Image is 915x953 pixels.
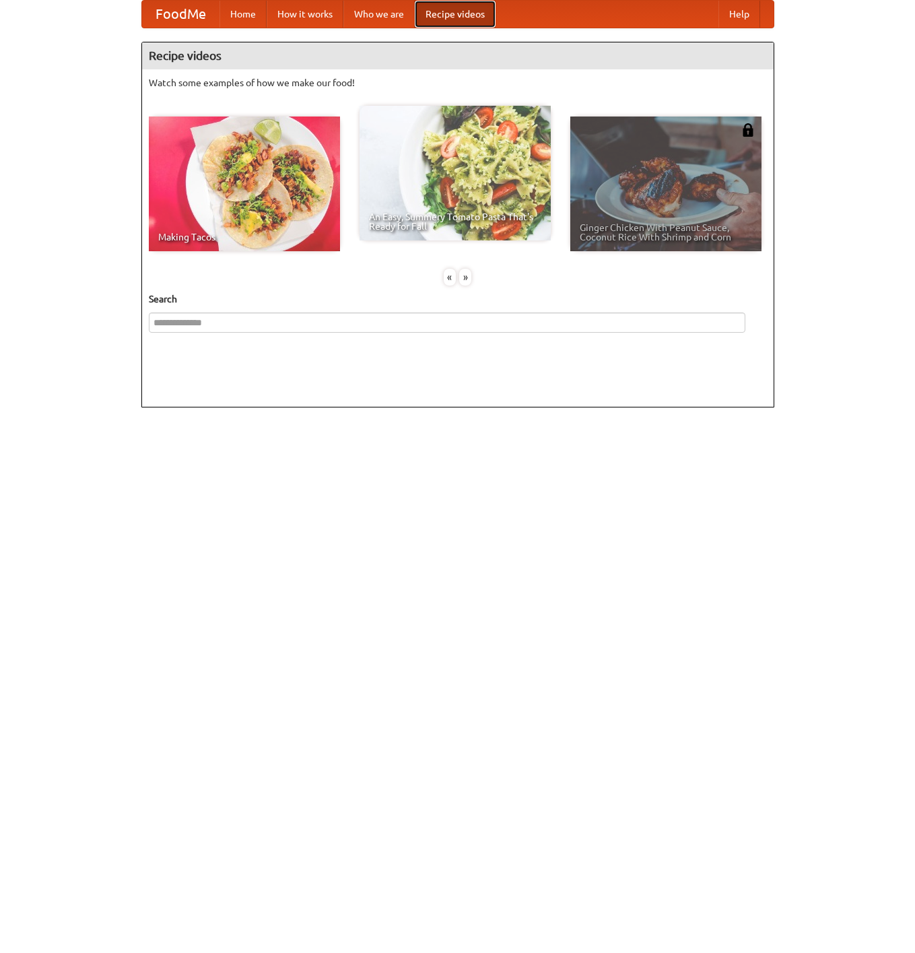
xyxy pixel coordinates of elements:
span: An Easy, Summery Tomato Pasta That's Ready for Fall [369,212,541,231]
h4: Recipe videos [142,42,774,69]
div: « [444,269,456,286]
h5: Search [149,292,767,306]
img: 483408.png [741,123,755,137]
a: An Easy, Summery Tomato Pasta That's Ready for Fall [360,106,551,240]
a: Help [718,1,760,28]
a: Recipe videos [415,1,496,28]
div: » [459,269,471,286]
a: FoodMe [142,1,219,28]
a: Making Tacos [149,117,340,251]
a: Home [219,1,267,28]
p: Watch some examples of how we make our food! [149,76,767,90]
span: Making Tacos [158,232,331,242]
a: How it works [267,1,343,28]
a: Who we are [343,1,415,28]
